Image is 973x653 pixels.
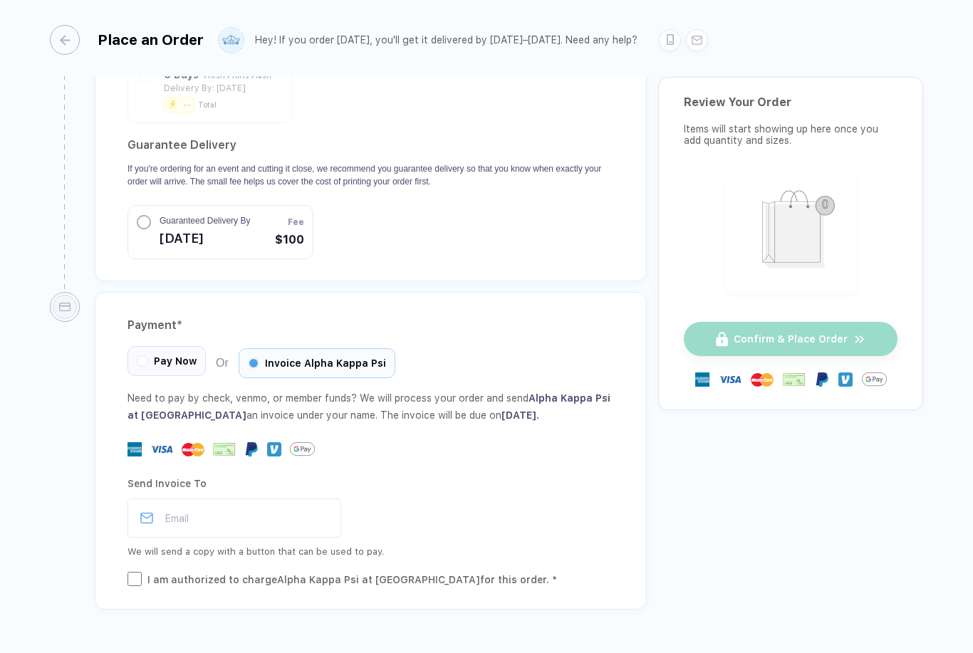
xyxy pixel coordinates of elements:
[160,214,250,227] span: Guaranteed Delivery By
[684,123,897,146] div: Items will start showing up here once you add quantity and sizes.
[128,314,614,337] div: Payment
[128,346,206,376] div: Pay Now
[255,34,638,46] div: Hey! If you order [DATE], you'll get it delivered by [DATE]–[DATE]. Need any help?
[154,355,197,367] span: Pay Now
[695,372,709,387] img: express
[128,390,614,424] div: Need to pay by check, venmo, or member funds? We will process your order and send an invoice unde...
[288,216,304,229] span: Fee
[128,543,614,560] div: We will send a copy with a button that can be used to pay.
[815,372,829,387] img: Paypal
[862,367,887,392] img: GPay
[219,28,244,53] img: user profile
[128,442,142,456] img: express
[128,134,614,157] h2: Guarantee Delivery
[732,181,850,284] img: shopping_bag.png
[128,472,614,495] div: Send Invoice To
[160,227,250,250] span: [DATE]
[150,438,173,461] img: visa
[128,205,313,259] button: Guaranteed Delivery By[DATE]Fee$100
[275,231,304,249] span: $100
[213,442,236,456] img: cheque
[239,348,395,378] div: Invoice Alpha Kappa Psi
[182,438,204,461] img: master-card
[501,409,539,421] span: [DATE] .
[783,372,806,387] img: cheque
[267,442,281,456] img: Venmo
[684,95,897,109] div: Review Your Order
[290,437,315,461] img: GPay
[147,572,557,587] div: I am authorized to charge Alpha Kappa Psi at [GEOGRAPHIC_DATA] for this order. *
[244,442,259,456] img: Paypal
[98,31,204,48] div: Place an Order
[265,357,386,369] span: Invoice Alpha Kappa Psi
[751,368,774,391] img: master-card
[128,162,614,188] p: If you're ordering for an event and cutting it close, we recommend you guarantee delivery so that...
[128,348,395,378] div: Or
[838,372,853,387] img: Venmo
[719,368,742,391] img: visa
